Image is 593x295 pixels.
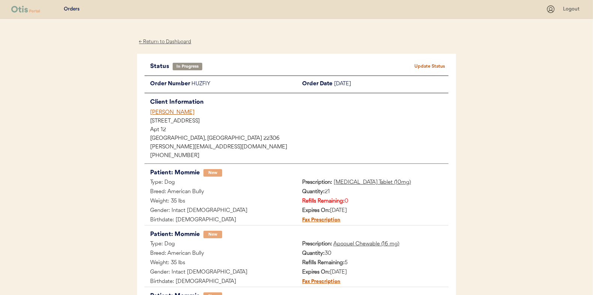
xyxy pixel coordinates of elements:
div: [PERSON_NAME] [150,109,449,116]
strong: Expires On: [302,208,330,213]
div: Client Information [150,97,449,107]
div: 21 [296,188,449,197]
div: Apt 12 [150,127,449,133]
div: Breed: American Bully [144,188,296,197]
button: Update Status [411,61,449,72]
div: 5 [296,259,449,268]
div: ← Return to Dashboard [137,38,193,46]
div: Order Number [144,80,191,89]
strong: Expires On: [302,269,330,275]
div: [STREET_ADDRESS] [150,119,449,124]
div: Type: Dog [144,240,296,249]
div: Status [150,61,173,72]
div: [DATE] [296,268,449,277]
div: Fax Prescription [296,277,340,287]
div: [DATE] [296,206,449,216]
strong: Refills Remaining: [302,198,345,204]
strong: Prescription: [302,241,332,247]
div: [GEOGRAPHIC_DATA], [GEOGRAPHIC_DATA] 22306 [150,136,449,141]
div: Birthdate: [DEMOGRAPHIC_DATA] [144,216,296,225]
strong: Quantity: [302,251,325,256]
div: 0 [296,197,449,206]
div: Gender: Intact [DEMOGRAPHIC_DATA] [144,206,296,216]
div: Gender: Intact [DEMOGRAPHIC_DATA] [144,268,296,277]
div: Weight: 35 lbs [144,197,296,206]
u: [MEDICAL_DATA] Tablet (10mg) [334,180,411,185]
div: Fax Prescription [296,216,340,225]
div: 30 [296,249,449,259]
strong: Quantity: [302,189,325,195]
strong: Prescription: [302,180,332,185]
div: Logout [563,6,582,13]
div: Birthdate: [DEMOGRAPHIC_DATA] [144,277,296,287]
strong: Refills Remaining: [302,260,345,266]
div: [PERSON_NAME][EMAIL_ADDRESS][DOMAIN_NAME] [150,145,449,150]
div: Patient: Mommie [150,168,200,178]
div: Breed: American Bully [144,249,296,259]
div: Type: Dog [144,178,296,188]
div: Patient: Mommie [150,229,200,240]
div: Order Date [296,80,334,89]
div: HUZFIY [191,80,296,89]
div: [PHONE_NUMBER] [150,153,449,159]
u: Apoquel Chewable (16 mg) [333,241,399,247]
div: Weight: 35 lbs [144,259,296,268]
div: Orders [64,6,80,13]
div: [DATE] [334,80,449,89]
